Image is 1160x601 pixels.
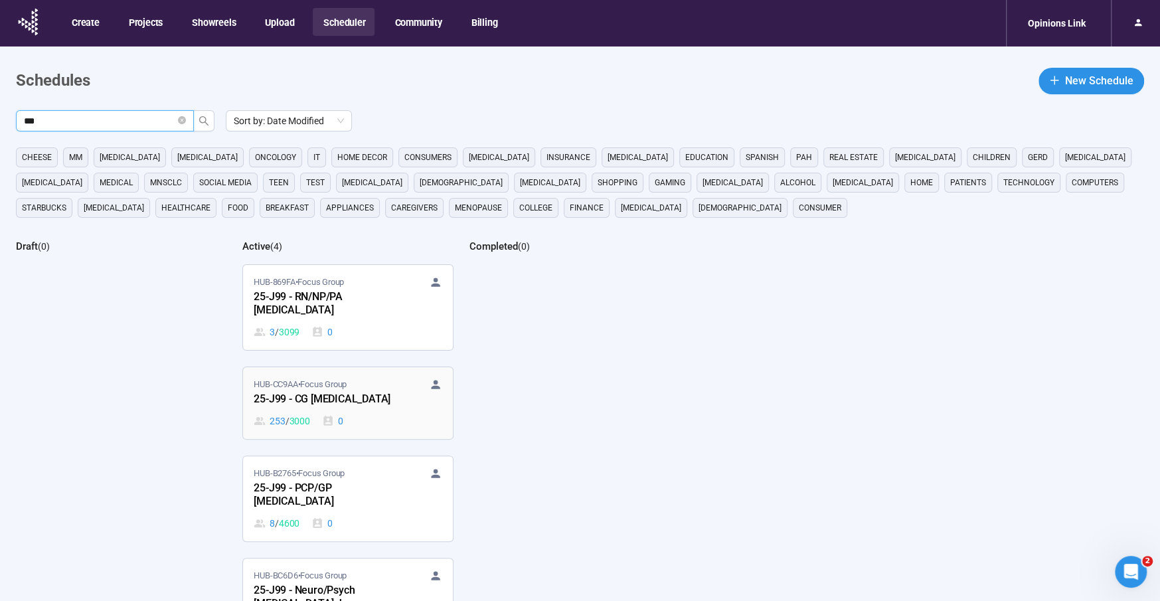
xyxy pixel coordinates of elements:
span: [DEMOGRAPHIC_DATA] [699,201,782,215]
span: oncology [255,151,296,164]
button: Upload [254,8,303,36]
span: consumer [799,201,841,215]
span: social media [199,176,252,189]
span: starbucks [22,201,66,215]
span: [MEDICAL_DATA] [703,176,763,189]
div: Opinions Link [1020,11,1094,36]
span: HUB-B2765 • Focus Group [254,467,345,480]
span: [MEDICAL_DATA] [22,176,82,189]
span: ( 0 ) [518,241,530,252]
a: HUB-B2765•Focus Group25-J99 - PCP/GP [MEDICAL_DATA]8 / 46000 [243,456,452,541]
span: 4600 [279,516,299,531]
div: 3 [254,325,299,339]
span: Teen [269,176,289,189]
span: Patients [950,176,986,189]
button: Scheduler [313,8,374,36]
span: [MEDICAL_DATA] [1065,151,1125,164]
span: [DEMOGRAPHIC_DATA] [420,176,503,189]
button: Community [384,8,451,36]
button: Showreels [181,8,245,36]
h2: Draft [16,240,38,252]
h2: Completed [469,240,518,252]
span: breakfast [266,201,309,215]
h1: Schedules [16,68,90,94]
button: plusNew Schedule [1038,68,1144,94]
span: HUB-CC9AA • Focus Group [254,378,347,391]
span: college [519,201,552,215]
span: plus [1049,75,1060,86]
span: [MEDICAL_DATA] [833,176,893,189]
span: HUB-869FA • Focus Group [254,276,344,289]
span: Insurance [546,151,590,164]
span: consumers [404,151,452,164]
span: shopping [598,176,637,189]
div: 0 [311,516,333,531]
span: Spanish [746,151,779,164]
span: [MEDICAL_DATA] [520,176,580,189]
div: 0 [322,414,343,428]
span: appliances [326,201,374,215]
span: children [973,151,1011,164]
span: [MEDICAL_DATA] [621,201,681,215]
div: 25-J99 - RN/NP/PA [MEDICAL_DATA] [254,289,400,319]
span: Sort by: Date Modified [234,111,344,131]
span: education [685,151,728,164]
button: Projects [118,8,172,36]
button: Create [61,8,109,36]
span: technology [1003,176,1054,189]
span: mnsclc [150,176,182,189]
span: medical [100,176,133,189]
span: real estate [829,151,878,164]
div: 0 [311,325,333,339]
span: GERD [1028,151,1048,164]
a: HUB-869FA•Focus Group25-J99 - RN/NP/PA [MEDICAL_DATA]3 / 30990 [243,265,452,350]
a: HUB-CC9AA•Focus Group25-J99 - CG [MEDICAL_DATA]253 / 30000 [243,367,452,439]
span: / [286,414,290,428]
span: 3099 [279,325,299,339]
span: menopause [455,201,502,215]
span: alcohol [780,176,815,189]
span: ( 0 ) [38,241,50,252]
button: search [193,110,214,131]
span: ( 4 ) [270,241,282,252]
span: / [275,325,279,339]
span: close-circle [178,116,186,124]
span: HUB-BC6D6 • Focus Group [254,569,347,582]
span: New Schedule [1065,72,1133,89]
span: [MEDICAL_DATA] [84,201,144,215]
span: [MEDICAL_DATA] [895,151,955,164]
span: / [275,516,279,531]
h2: Active [242,240,270,252]
span: Test [306,176,325,189]
span: computers [1072,176,1118,189]
span: [MEDICAL_DATA] [100,151,160,164]
span: PAH [796,151,812,164]
span: [MEDICAL_DATA] [608,151,668,164]
span: [MEDICAL_DATA] [469,151,529,164]
span: home [910,176,933,189]
span: 2 [1142,556,1153,566]
span: search [199,116,209,126]
span: close-circle [178,115,186,128]
span: it [313,151,320,164]
span: caregivers [391,201,438,215]
span: gaming [655,176,685,189]
span: healthcare [161,201,210,215]
span: finance [570,201,604,215]
div: 8 [254,516,299,531]
iframe: Intercom live chat [1115,556,1147,588]
span: [MEDICAL_DATA] [342,176,402,189]
button: Billing [461,8,507,36]
span: Food [228,201,248,215]
div: 253 [254,414,309,428]
span: cheese [22,151,52,164]
span: MM [69,151,82,164]
div: 25-J99 - PCP/GP [MEDICAL_DATA] [254,480,400,511]
div: 25-J99 - CG [MEDICAL_DATA] [254,391,400,408]
span: [MEDICAL_DATA] [177,151,238,164]
span: home decor [337,151,387,164]
span: 3000 [290,414,310,428]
